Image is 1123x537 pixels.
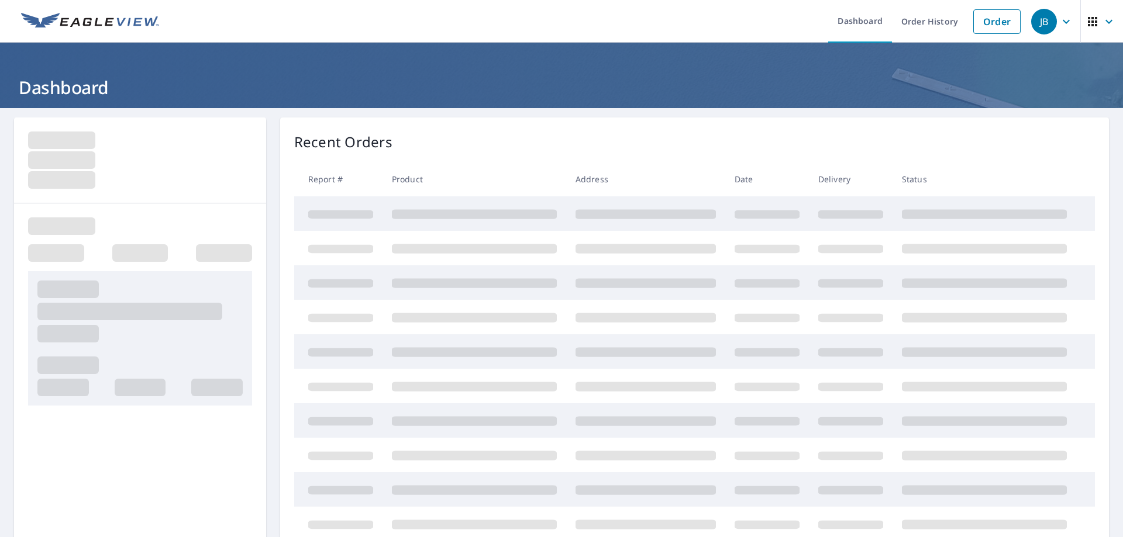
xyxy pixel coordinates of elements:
th: Delivery [809,162,893,196]
a: Order [973,9,1021,34]
th: Address [566,162,725,196]
th: Report # [294,162,383,196]
th: Product [383,162,566,196]
th: Date [725,162,809,196]
img: EV Logo [21,13,159,30]
h1: Dashboard [14,75,1109,99]
p: Recent Orders [294,131,392,153]
div: JB [1031,9,1057,34]
th: Status [893,162,1076,196]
